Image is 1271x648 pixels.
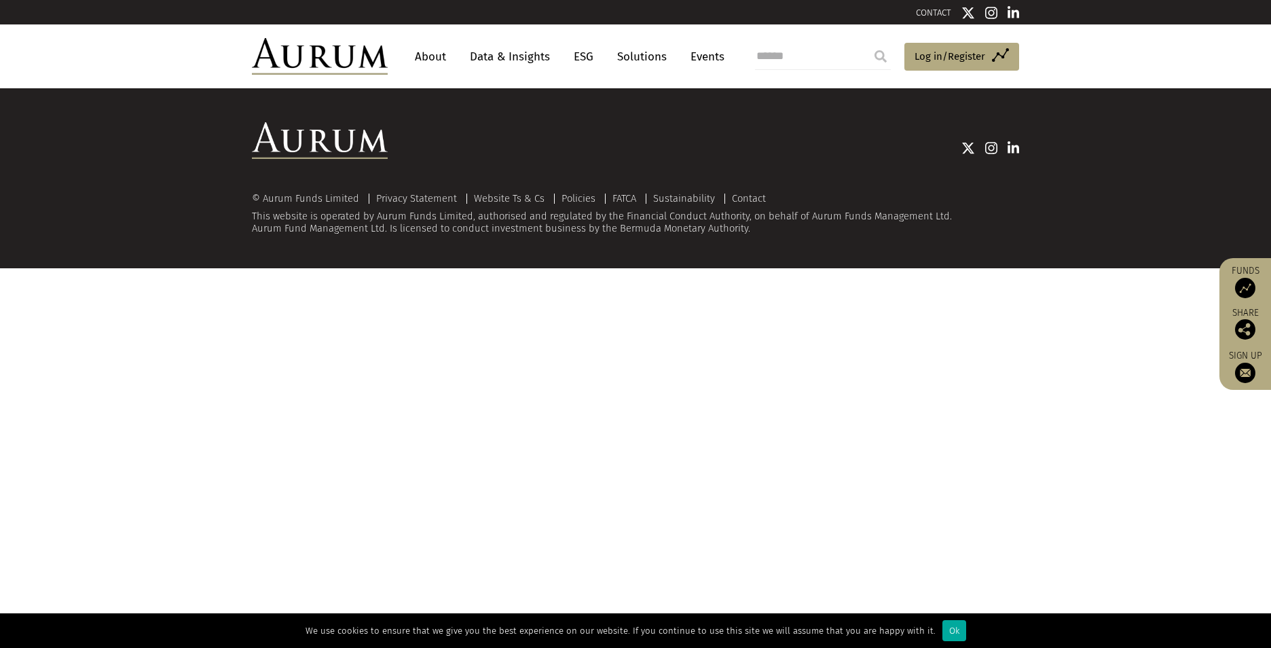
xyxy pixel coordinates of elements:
img: Instagram icon [985,141,997,155]
a: Policies [561,192,595,204]
div: © Aurum Funds Limited [252,194,366,204]
a: Solutions [610,44,674,69]
a: ESG [567,44,600,69]
a: Sustainability [653,192,715,204]
a: Log in/Register [904,43,1019,71]
a: About [408,44,453,69]
img: Twitter icon [961,6,975,20]
img: Aurum Logo [252,122,388,159]
img: Aurum [252,38,388,75]
a: Privacy Statement [376,192,457,204]
a: Data & Insights [463,44,557,69]
input: Submit [867,43,894,70]
a: Contact [732,192,766,204]
span: Log in/Register [915,48,985,65]
a: Events [684,44,724,69]
img: Twitter icon [961,141,975,155]
div: This website is operated by Aurum Funds Limited, authorised and regulated by the Financial Conduc... [252,193,1019,234]
a: Funds [1226,265,1264,298]
a: CONTACT [916,7,951,18]
img: Linkedin icon [1008,6,1020,20]
a: Website Ts & Cs [474,192,545,204]
img: Instagram icon [985,6,997,20]
img: Linkedin icon [1008,141,1020,155]
a: FATCA [612,192,636,204]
